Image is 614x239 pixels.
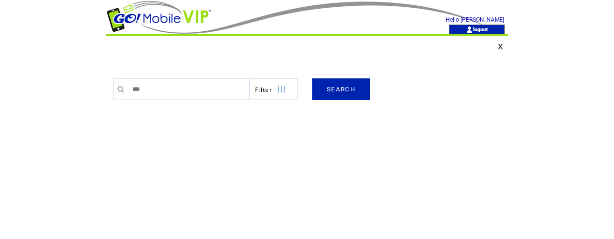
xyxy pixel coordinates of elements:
[250,78,298,100] a: Filter
[255,86,272,94] span: Show filters
[277,79,286,101] img: filters.png
[466,26,473,34] img: account_icon.gif
[473,26,488,32] a: logout
[446,16,504,23] span: Hello [PERSON_NAME]
[312,78,370,100] a: SEARCH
